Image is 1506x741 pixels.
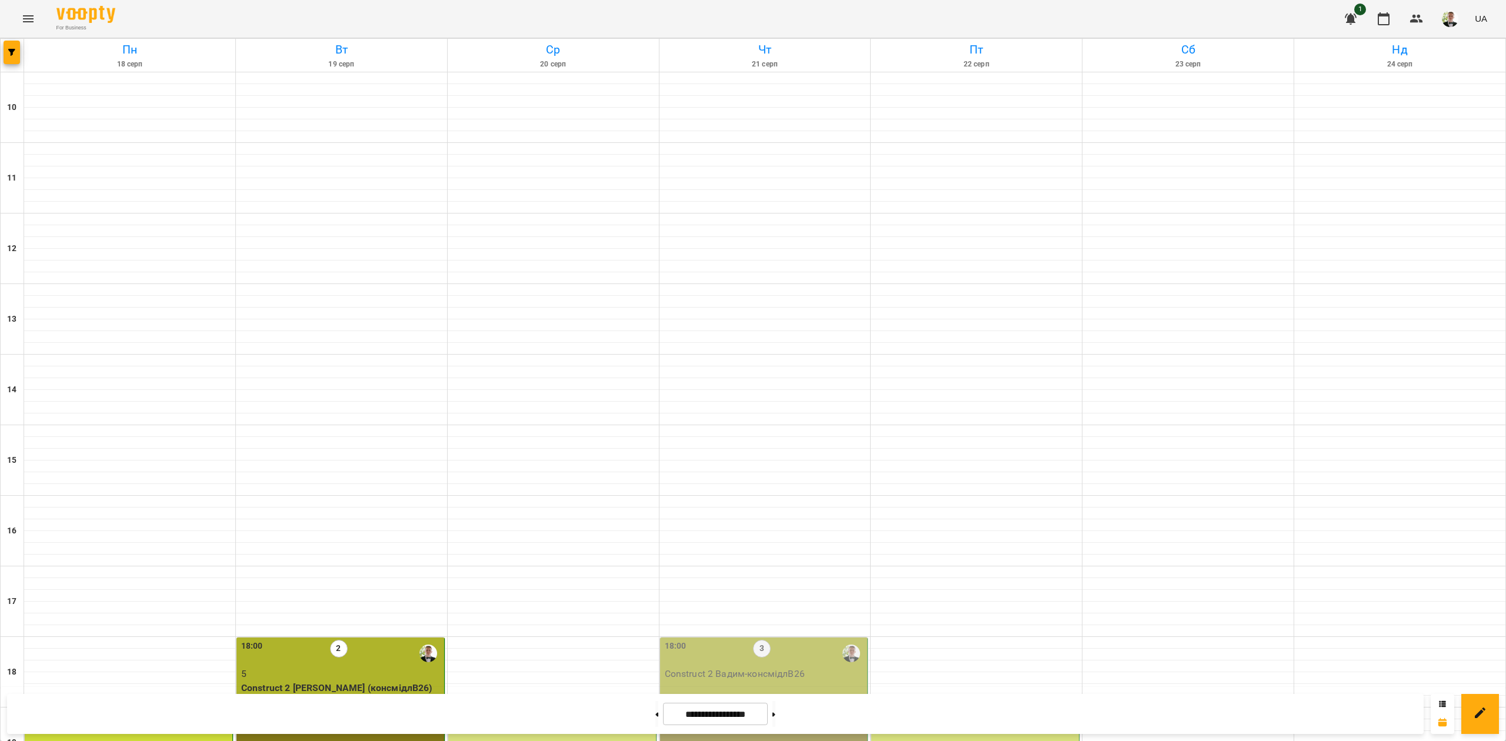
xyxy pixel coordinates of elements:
h6: Сб [1084,41,1292,59]
img: a36e7c9154db554d8e2cc68f12717264.jpg [1442,11,1458,27]
label: 18:00 [241,640,263,653]
img: Voopty Logo [56,6,115,23]
h6: 23 серп [1084,59,1292,70]
h6: Ср [449,41,657,59]
button: UA [1470,8,1492,29]
h6: 13 [7,313,16,326]
h6: 22 серп [872,59,1080,70]
img: Вадим Моргун [419,645,437,662]
h6: 15 [7,454,16,467]
h6: 24 серп [1296,59,1504,70]
p: Construct 2 [PERSON_NAME] (консмідлВ26) [241,681,442,695]
h6: 12 [7,242,16,255]
h6: 18 серп [26,59,234,70]
label: 18:00 [665,640,687,653]
h6: Чт [661,41,869,59]
h6: Нд [1296,41,1504,59]
span: For Business [56,24,115,32]
h6: 11 [7,172,16,185]
img: Вадим Моргун [842,645,860,662]
h6: Пн [26,41,234,59]
h6: 16 [7,525,16,538]
h6: 17 [7,595,16,608]
h6: 19 серп [238,59,445,70]
p: Construct 2 Вадим - консмідлВ26 [665,667,865,681]
p: 5 [241,667,442,681]
button: Menu [14,5,42,33]
label: 3 [753,640,771,657]
h6: Вт [238,41,445,59]
h6: 21 серп [661,59,869,70]
span: 1 [1354,4,1366,15]
label: 2 [330,640,348,657]
span: UA [1475,12,1487,25]
h6: 14 [7,383,16,396]
h6: 18 [7,666,16,679]
h6: 10 [7,101,16,114]
h6: 20 серп [449,59,657,70]
h6: Пт [872,41,1080,59]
